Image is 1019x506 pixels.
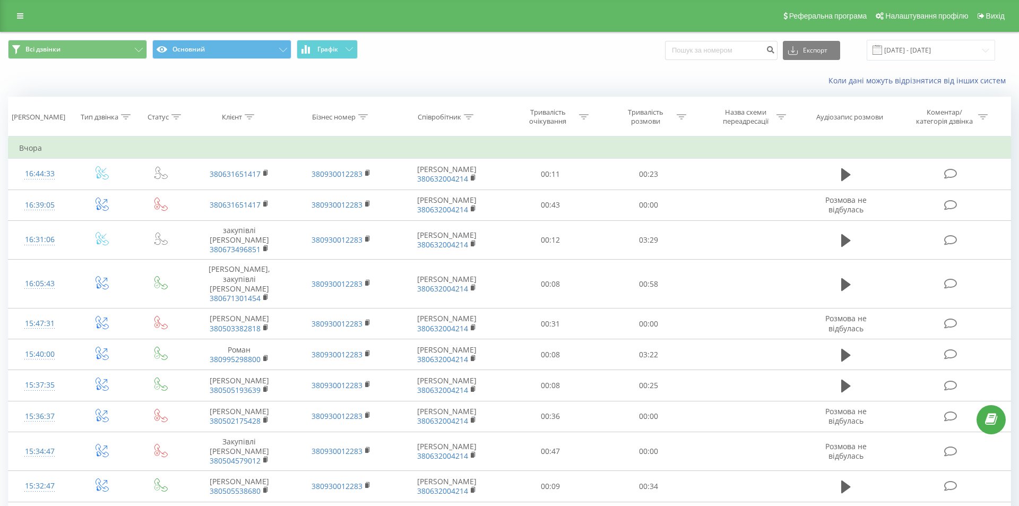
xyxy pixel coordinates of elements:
[317,46,338,53] span: Графік
[222,113,242,122] div: Клієнт
[717,108,774,126] div: Назва схеми переадресації
[210,486,261,496] a: 380505538680
[8,138,1011,159] td: Вчора
[789,12,867,20] span: Реферальна програма
[502,308,599,339] td: 00:31
[417,204,468,215] a: 380632004214
[816,113,883,122] div: Аудіозапис розмови
[392,432,502,471] td: [PERSON_NAME]
[599,159,697,190] td: 00:23
[210,293,261,303] a: 380671301454
[312,380,362,390] a: 380930012283
[599,260,697,308] td: 00:58
[502,260,599,308] td: 00:08
[19,344,61,365] div: 15:40:00
[312,349,362,359] a: 380930012283
[188,308,290,339] td: [PERSON_NAME]
[520,108,576,126] div: Тривалість очікування
[312,319,362,329] a: 380930012283
[913,108,975,126] div: Коментар/категорія дзвінка
[417,239,468,250] a: 380632004214
[828,75,1011,85] a: Коли дані можуть відрізнятися вiд інших систем
[19,406,61,427] div: 15:36:37
[312,235,362,245] a: 380930012283
[188,339,290,370] td: Роман
[502,339,599,370] td: 00:08
[502,220,599,260] td: 00:12
[599,471,697,502] td: 00:34
[392,190,502,220] td: [PERSON_NAME]
[25,45,61,54] span: Всі дзвінки
[599,220,697,260] td: 03:29
[210,200,261,210] a: 380631651417
[502,432,599,471] td: 00:47
[599,308,697,339] td: 00:00
[8,40,147,59] button: Всі дзвінки
[19,195,61,216] div: 16:39:05
[12,113,65,122] div: [PERSON_NAME]
[210,244,261,254] a: 380673496851
[312,411,362,421] a: 380930012283
[599,190,697,220] td: 00:00
[152,40,291,59] button: Основний
[417,323,468,333] a: 380632004214
[19,476,61,496] div: 15:32:47
[19,164,61,184] div: 16:44:33
[210,456,261,466] a: 380504579012
[502,159,599,190] td: 00:11
[825,441,867,461] span: Розмова не відбулась
[392,339,502,370] td: [PERSON_NAME]
[599,339,697,370] td: 03:22
[312,200,362,210] a: 380930012283
[783,41,840,60] button: Експорт
[210,354,261,364] a: 380995298800
[210,416,261,426] a: 380502175428
[188,220,290,260] td: закупівлі [PERSON_NAME]
[417,354,468,364] a: 380632004214
[599,401,697,432] td: 00:00
[19,441,61,462] div: 15:34:47
[825,313,867,333] span: Розмова не відбулась
[312,113,356,122] div: Бізнес номер
[188,401,290,432] td: [PERSON_NAME]
[665,41,778,60] input: Пошук за номером
[188,260,290,308] td: [PERSON_NAME], закупівлі [PERSON_NAME]
[417,385,468,395] a: 380632004214
[825,406,867,426] span: Розмова не відбулась
[81,113,118,122] div: Тип дзвінка
[502,471,599,502] td: 00:09
[392,260,502,308] td: [PERSON_NAME]
[392,220,502,260] td: [PERSON_NAME]
[19,313,61,334] div: 15:47:31
[19,229,61,250] div: 16:31:06
[417,416,468,426] a: 380632004214
[312,481,362,491] a: 380930012283
[599,370,697,401] td: 00:25
[312,446,362,456] a: 380930012283
[986,12,1005,20] span: Вихід
[599,432,697,471] td: 00:00
[392,471,502,502] td: [PERSON_NAME]
[188,471,290,502] td: [PERSON_NAME]
[392,159,502,190] td: [PERSON_NAME]
[825,195,867,215] span: Розмова не відбулась
[617,108,674,126] div: Тривалість розмови
[885,12,968,20] span: Налаштування профілю
[19,273,61,294] div: 16:05:43
[210,323,261,333] a: 380503382818
[417,284,468,294] a: 380632004214
[210,169,261,179] a: 380631651417
[188,432,290,471] td: Закупівлі [PERSON_NAME]
[210,385,261,395] a: 380505193639
[392,401,502,432] td: [PERSON_NAME]
[297,40,358,59] button: Графік
[502,370,599,401] td: 00:08
[312,279,362,289] a: 380930012283
[312,169,362,179] a: 380930012283
[188,370,290,401] td: [PERSON_NAME]
[392,308,502,339] td: [PERSON_NAME]
[502,190,599,220] td: 00:43
[418,113,461,122] div: Співробітник
[502,401,599,432] td: 00:36
[19,375,61,396] div: 15:37:35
